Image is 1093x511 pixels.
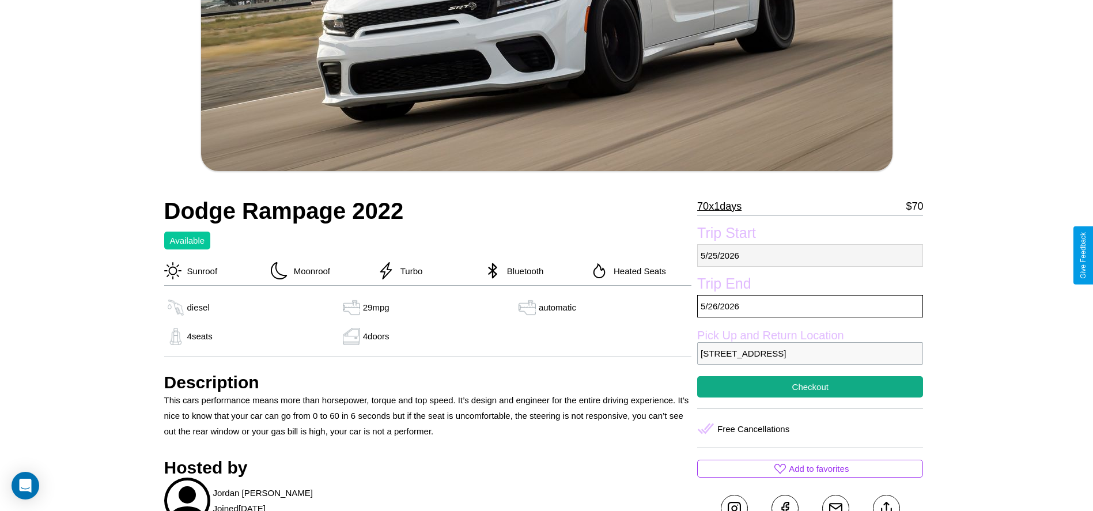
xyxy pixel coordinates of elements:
label: Trip Start [697,225,923,244]
p: Available [170,233,205,248]
p: 4 doors [363,328,389,344]
p: Turbo [395,263,423,279]
label: Trip End [697,275,923,295]
h3: Hosted by [164,458,692,478]
button: Add to favorites [697,460,923,478]
p: Free Cancellations [717,421,789,437]
p: $ 70 [906,197,923,215]
img: gas [340,328,363,345]
img: gas [164,299,187,316]
p: diesel [187,300,210,315]
p: 5 / 25 / 2026 [697,244,923,267]
h3: Description [164,373,692,392]
p: 4 seats [187,328,213,344]
p: Jordan [PERSON_NAME] [213,485,313,501]
h2: Dodge Rampage 2022 [164,198,692,224]
div: Give Feedback [1079,232,1087,279]
label: Pick Up and Return Location [697,329,923,342]
button: Checkout [697,376,923,398]
div: Open Intercom Messenger [12,472,39,499]
p: 70 x 1 days [697,197,742,215]
p: Add to favorites [789,461,849,476]
p: [STREET_ADDRESS] [697,342,923,365]
p: 5 / 26 / 2026 [697,295,923,317]
p: Bluetooth [501,263,543,279]
img: gas [340,299,363,316]
p: automatic [539,300,576,315]
p: Sunroof [181,263,218,279]
p: Heated Seats [608,263,666,279]
img: gas [164,328,187,345]
p: This cars performance means more than horsepower, torque and top speed. It’s design and engineer ... [164,392,692,439]
p: Moonroof [288,263,330,279]
img: gas [516,299,539,316]
p: 29 mpg [363,300,389,315]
